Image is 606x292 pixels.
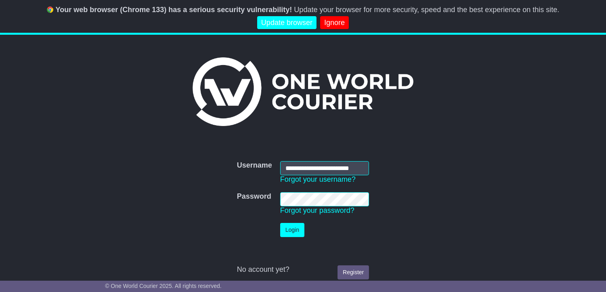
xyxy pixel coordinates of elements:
a: Forgot your password? [280,206,354,214]
a: Register [338,265,369,279]
span: © One World Courier 2025. All rights reserved. [105,283,222,289]
label: Password [237,192,271,201]
div: No account yet? [237,265,369,274]
a: Forgot your username? [280,175,356,183]
button: Login [280,223,304,237]
img: One World [193,57,413,126]
label: Username [237,161,272,170]
span: Update your browser for more security, speed and the best experience on this site. [294,6,559,14]
a: Ignore [320,16,349,29]
a: Update browser [257,16,317,29]
b: Your web browser (Chrome 133) has a serious security vulnerability! [56,6,292,14]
